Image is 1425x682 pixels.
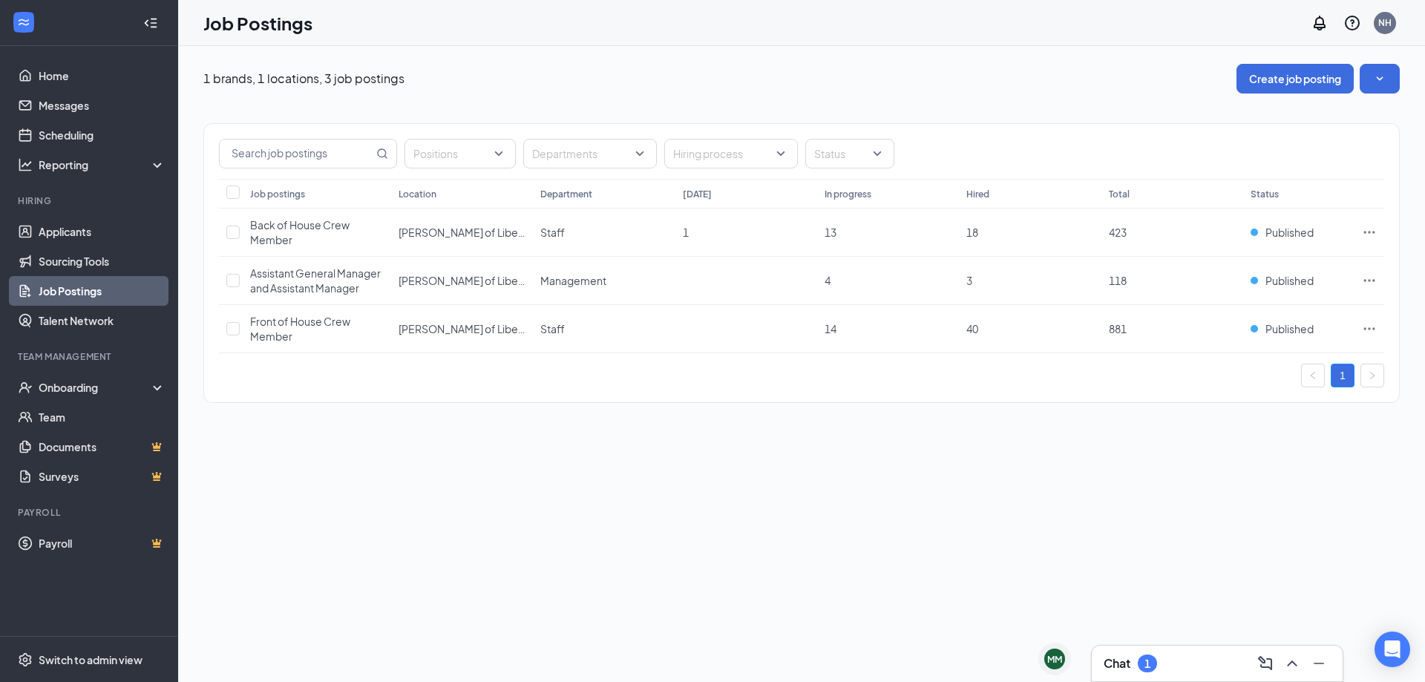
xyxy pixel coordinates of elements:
svg: UserCheck [18,380,33,395]
div: Team Management [18,350,163,363]
a: Home [39,61,166,91]
div: Job postings [250,188,305,200]
div: Payroll [18,506,163,519]
svg: Collapse [143,16,158,30]
span: Published [1265,225,1314,240]
a: Talent Network [39,306,166,335]
h1: Job Postings [203,10,312,36]
a: DocumentsCrown [39,432,166,462]
span: Assistant General Manager and Assistant Manager [250,266,381,295]
svg: Settings [18,652,33,667]
div: Open Intercom Messenger [1375,632,1410,667]
button: ComposeMessage [1254,652,1277,675]
span: Front of House Crew Member [250,315,350,343]
svg: QuestionInfo [1343,14,1361,32]
svg: Minimize [1310,655,1328,672]
svg: ComposeMessage [1257,655,1274,672]
div: Onboarding [39,380,153,395]
h3: Chat [1104,655,1130,672]
svg: ChevronUp [1283,655,1301,672]
span: Published [1265,273,1314,288]
div: Hiring [18,194,163,207]
svg: Analysis [18,157,33,172]
svg: Ellipses [1362,321,1377,336]
div: NH [1378,16,1392,29]
div: Switch to admin view [39,652,142,667]
svg: Ellipses [1362,225,1377,240]
a: PayrollCrown [39,528,166,558]
button: ChevronUp [1280,652,1304,675]
div: MM [1047,653,1062,666]
div: 1 [1144,658,1150,670]
a: Sourcing Tools [39,246,166,276]
button: Minimize [1307,652,1331,675]
a: Scheduling [39,120,166,150]
span: Published [1265,321,1314,336]
a: Applicants [39,217,166,246]
th: Status [1243,179,1354,209]
a: SurveysCrown [39,462,166,491]
svg: WorkstreamLogo [16,15,31,30]
a: Job Postings [39,276,166,306]
a: Team [39,402,166,432]
svg: Notifications [1311,14,1329,32]
span: Back of House Crew Member [250,218,350,246]
a: Messages [39,91,166,120]
div: Reporting [39,157,166,172]
svg: Ellipses [1362,273,1377,288]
